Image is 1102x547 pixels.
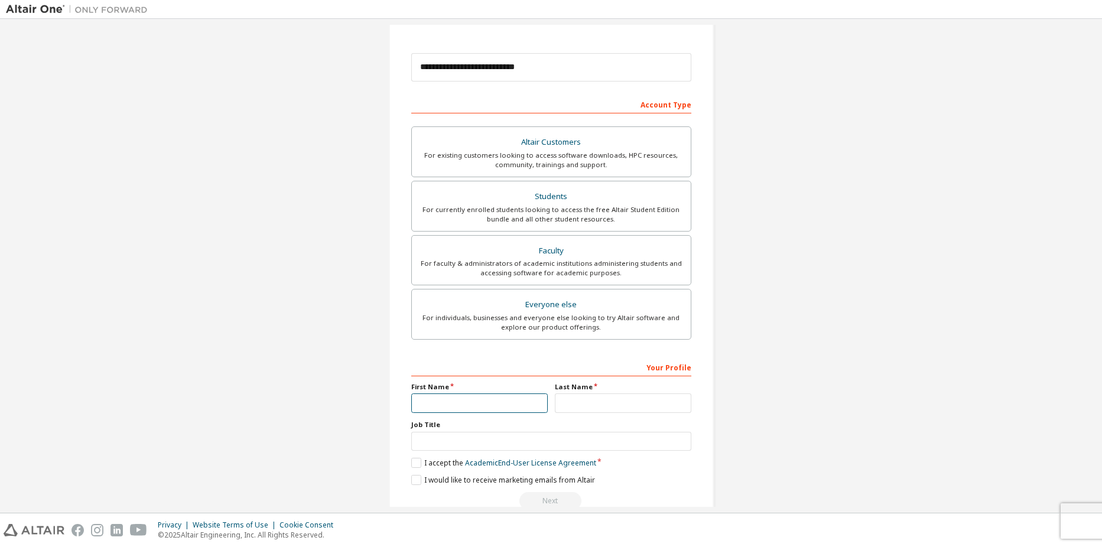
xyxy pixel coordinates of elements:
[411,95,691,113] div: Account Type
[419,205,684,224] div: For currently enrolled students looking to access the free Altair Student Edition bundle and all ...
[419,259,684,278] div: For faculty & administrators of academic institutions administering students and accessing softwa...
[411,458,596,468] label: I accept the
[419,134,684,151] div: Altair Customers
[158,520,193,530] div: Privacy
[130,524,147,536] img: youtube.svg
[419,297,684,313] div: Everyone else
[193,520,279,530] div: Website Terms of Use
[71,524,84,536] img: facebook.svg
[411,492,691,510] div: Read and acccept EULA to continue
[4,524,64,536] img: altair_logo.svg
[419,243,684,259] div: Faculty
[419,313,684,332] div: For individuals, businesses and everyone else looking to try Altair software and explore our prod...
[110,524,123,536] img: linkedin.svg
[6,4,154,15] img: Altair One
[279,520,340,530] div: Cookie Consent
[419,151,684,170] div: For existing customers looking to access software downloads, HPC resources, community, trainings ...
[555,382,691,392] label: Last Name
[158,530,340,540] p: © 2025 Altair Engineering, Inc. All Rights Reserved.
[91,524,103,536] img: instagram.svg
[411,382,548,392] label: First Name
[411,420,691,429] label: Job Title
[411,357,691,376] div: Your Profile
[411,475,595,485] label: I would like to receive marketing emails from Altair
[419,188,684,205] div: Students
[465,458,596,468] a: Academic End-User License Agreement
